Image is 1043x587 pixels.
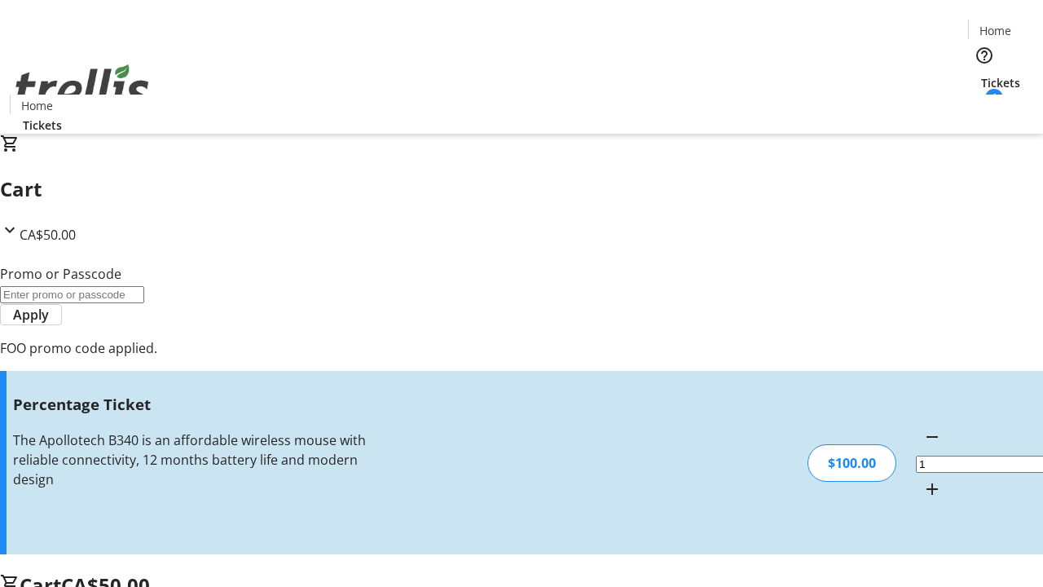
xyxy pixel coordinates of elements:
[969,22,1021,39] a: Home
[968,74,1033,91] a: Tickets
[10,46,155,128] img: Orient E2E Organization pi57r93IVV's Logo
[13,305,49,324] span: Apply
[10,117,75,134] a: Tickets
[916,421,948,453] button: Decrement by one
[979,22,1011,39] span: Home
[21,97,53,114] span: Home
[20,226,76,244] span: CA$50.00
[13,393,369,416] h3: Percentage Ticket
[968,91,1001,124] button: Cart
[23,117,62,134] span: Tickets
[981,74,1020,91] span: Tickets
[11,97,63,114] a: Home
[808,444,896,482] div: $100.00
[13,430,369,489] div: The Apollotech B340 is an affordable wireless mouse with reliable connectivity, 12 months battery...
[968,39,1001,72] button: Help
[916,473,948,505] button: Increment by one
